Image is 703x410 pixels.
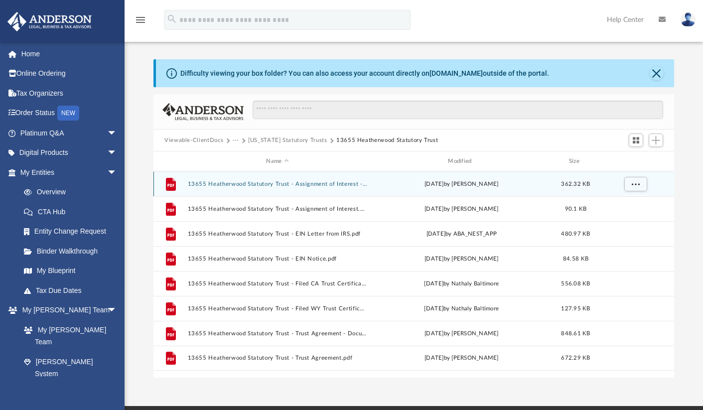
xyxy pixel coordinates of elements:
[624,177,647,192] button: More options
[561,181,590,187] span: 362.32 KB
[649,134,664,147] button: Add
[561,281,590,286] span: 556.08 KB
[107,123,127,143] span: arrow_drop_down
[372,329,552,338] div: [DATE] by [PERSON_NAME]
[7,83,132,103] a: Tax Organizers
[14,202,132,222] a: CTA Hub
[629,134,644,147] button: Switch to Grid View
[188,231,368,237] button: 13655 Heatherwood Statutory Trust - EIN Letter from IRS.pdf
[14,261,127,281] a: My Blueprint
[429,69,483,77] a: [DOMAIN_NAME]
[248,136,327,145] button: [US_STATE] Statutory Trusts
[372,180,552,189] div: [DATE] by [PERSON_NAME]
[107,300,127,321] span: arrow_drop_down
[372,255,552,264] div: [DATE] by [PERSON_NAME]
[188,280,368,287] button: 13655 Heatherwood Statutory Trust - Filed CA Trust Certificate.pdf
[253,101,663,120] input: Search files and folders
[7,44,132,64] a: Home
[14,320,122,352] a: My [PERSON_NAME] Team
[187,157,367,166] div: Name
[135,14,146,26] i: menu
[57,106,79,121] div: NEW
[563,256,588,262] span: 84.58 KB
[107,162,127,183] span: arrow_drop_down
[372,230,552,239] div: [DATE] by ABA_NEST_APP
[188,181,368,187] button: 13655 Heatherwood Statutory Trust - Assignment of Interest - DocuSigned.pdf
[14,222,132,242] a: Entity Change Request
[14,182,132,202] a: Overview
[180,68,549,79] div: Difficulty viewing your box folder? You can also access your account directly on outside of the p...
[135,19,146,26] a: menu
[372,205,552,214] div: [DATE] by [PERSON_NAME]
[188,330,368,337] button: 13655 Heatherwood Statutory Trust - Trust Agreement - DocuSigned.pdf
[164,136,223,145] button: Viewable-ClientDocs
[7,103,132,124] a: Order StatusNEW
[4,12,95,31] img: Anderson Advisors Platinum Portal
[556,157,596,166] div: Size
[7,143,132,163] a: Digital Productsarrow_drop_down
[14,280,132,300] a: Tax Due Dates
[188,256,368,262] button: 13655 Heatherwood Statutory Trust - EIN Notice.pdf
[14,352,127,384] a: [PERSON_NAME] System
[600,157,670,166] div: id
[561,331,590,336] span: 848.61 KB
[7,123,132,143] a: Platinum Q&Aarrow_drop_down
[233,136,239,145] button: ···
[188,206,368,212] button: 13655 Heatherwood Statutory Trust - Assignment of Interest.pdf
[372,157,552,166] div: Modified
[372,354,552,363] div: [DATE] by [PERSON_NAME]
[561,231,590,237] span: 480.97 KB
[188,305,368,312] button: 13655 Heatherwood Statutory Trust - Filed WY Trust Certificate.pdf
[107,143,127,163] span: arrow_drop_down
[7,64,132,84] a: Online Ordering
[650,66,664,80] button: Close
[561,306,590,311] span: 127.95 KB
[7,300,127,320] a: My [PERSON_NAME] Teamarrow_drop_down
[336,136,438,145] button: 13655 Heatherwood Statutory Trust
[153,171,674,378] div: grid
[561,355,590,361] span: 672.29 KB
[166,13,177,24] i: search
[14,241,132,261] a: Binder Walkthrough
[7,162,132,182] a: My Entitiesarrow_drop_down
[372,279,552,288] div: [DATE] by Nathaly Baltimore
[158,157,183,166] div: id
[681,12,696,27] img: User Pic
[372,304,552,313] div: [DATE] by Nathaly Baltimore
[565,206,587,212] span: 90.1 KB
[188,355,368,361] button: 13655 Heatherwood Statutory Trust - Trust Agreement.pdf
